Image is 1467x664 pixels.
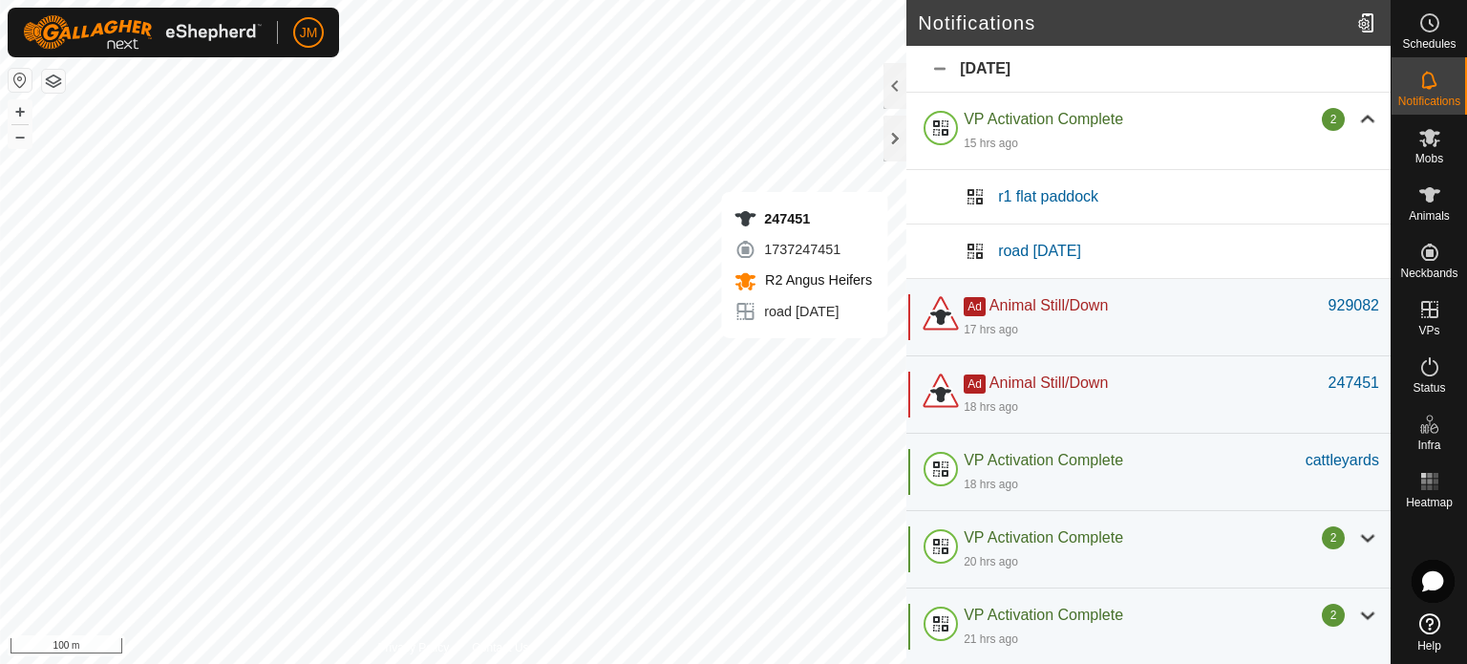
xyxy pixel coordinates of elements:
[733,300,872,323] div: road [DATE]
[1322,526,1345,549] div: 2
[1329,372,1379,395] div: 247451
[964,398,1018,416] div: 18 hrs ago
[1398,96,1460,107] span: Notifications
[964,529,1123,546] span: VP Activation Complete
[1415,153,1443,164] span: Mobs
[964,607,1123,623] span: VP Activation Complete
[989,297,1108,313] span: Animal Still/Down
[472,639,528,656] a: Contact Us
[1329,294,1379,317] div: 929082
[918,11,1350,34] h2: Notifications
[964,452,1123,468] span: VP Activation Complete
[1306,449,1379,472] div: cattleyards
[906,46,1391,93] div: [DATE]
[964,375,986,394] span: Ad
[998,188,1098,204] span: r1 flat paddock
[378,639,450,656] a: Privacy Policy
[964,631,1018,648] div: 21 hrs ago
[1417,640,1441,652] span: Help
[964,111,1123,127] span: VP Activation Complete
[1406,497,1453,508] span: Heatmap
[1400,268,1457,279] span: Neckbands
[964,135,1018,152] div: 15 hrs ago
[998,243,1081,259] span: road [DATE]
[1392,606,1467,659] a: Help
[1409,210,1450,222] span: Animals
[9,125,32,148] button: –
[964,297,986,316] span: Ad
[1322,604,1345,627] div: 2
[1322,108,1345,131] div: 2
[9,69,32,92] button: Reset Map
[1402,38,1456,50] span: Schedules
[964,553,1018,570] div: 20 hrs ago
[9,100,32,123] button: +
[760,272,872,288] span: R2 Angus Heifers
[964,476,1018,493] div: 18 hrs ago
[733,207,872,230] div: 247451
[964,321,1018,338] div: 17 hrs ago
[23,15,262,50] img: Gallagher Logo
[1417,439,1440,451] span: Infra
[1413,382,1445,394] span: Status
[1418,325,1439,336] span: VPs
[300,23,318,43] span: JM
[989,375,1108,391] span: Animal Still/Down
[733,238,872,261] div: 1737247451
[42,70,65,93] button: Map Layers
